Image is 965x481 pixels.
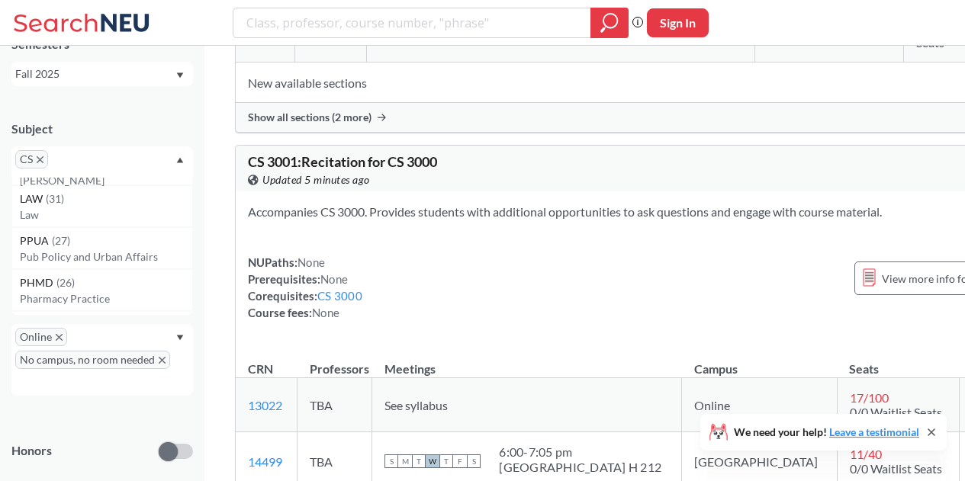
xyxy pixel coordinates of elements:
[467,454,481,468] span: S
[298,378,372,432] td: TBA
[682,345,837,378] th: Campus
[262,172,370,188] span: Updated 5 minutes ago
[248,454,282,469] a: 14499
[439,454,453,468] span: T
[682,378,837,432] td: Online
[453,454,467,468] span: F
[11,146,193,178] div: CSX to remove pillDropdown arrowNRSG(64)NursingCAEP(32)Counseling and Applied [PERSON_NAME]LAW(31...
[384,454,398,468] span: S
[176,72,184,79] svg: Dropdown arrow
[850,447,882,461] span: 11 / 40
[20,207,192,223] p: Law
[11,120,193,137] div: Subject
[372,345,682,378] th: Meetings
[248,111,372,124] span: Show all sections (2 more)
[426,454,439,468] span: W
[11,62,193,86] div: Fall 2025Dropdown arrow
[248,254,362,321] div: NUPaths: Prerequisites: Corequisites: Course fees:
[398,454,412,468] span: M
[245,10,580,36] input: Class, professor, course number, "phrase"
[837,345,960,378] th: Seats
[11,324,193,396] div: OnlineX to remove pillNo campus, no room neededX to remove pillDropdown arrow
[56,276,75,289] span: ( 26 )
[176,157,184,163] svg: Dropdown arrow
[20,291,192,306] p: Pharmacy Practice
[600,12,619,34] svg: magnifying glass
[734,427,919,438] span: We need your help!
[298,345,372,378] th: Professors
[15,351,170,369] span: No campus, no room neededX to remove pill
[248,361,273,377] div: CRN
[159,357,166,364] svg: X to remove pill
[850,405,942,419] span: 0/0 Waitlist Seats
[15,66,175,82] div: Fall 2025
[320,272,348,286] span: None
[15,328,67,346] span: OnlineX to remove pill
[20,249,192,265] p: Pub Policy and Urban Affairs
[176,335,184,341] svg: Dropdown arrow
[850,461,942,476] span: 0/0 Waitlist Seats
[248,153,437,170] span: CS 3001 : Recitation for CS 3000
[20,191,46,207] span: LAW
[52,234,70,247] span: ( 27 )
[499,460,661,475] div: [GEOGRAPHIC_DATA] H 212
[312,306,339,319] span: None
[829,425,919,438] a: Leave a testimonial
[56,334,63,341] svg: X to remove pill
[37,156,43,163] svg: X to remove pill
[384,398,448,412] span: See syllabus
[248,398,282,412] a: 13022
[11,442,52,460] p: Honors
[317,289,362,303] a: CS 3000
[15,150,48,168] span: CSX to remove pill
[20,232,52,249] span: PPUA
[499,444,661,460] div: 6:00 - 7:05 pm
[298,255,325,269] span: None
[20,274,56,291] span: PHMD
[850,390,889,405] span: 17 / 100
[647,8,709,37] button: Sign In
[590,8,629,38] div: magnifying glass
[46,192,64,205] span: ( 31 )
[412,454,426,468] span: T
